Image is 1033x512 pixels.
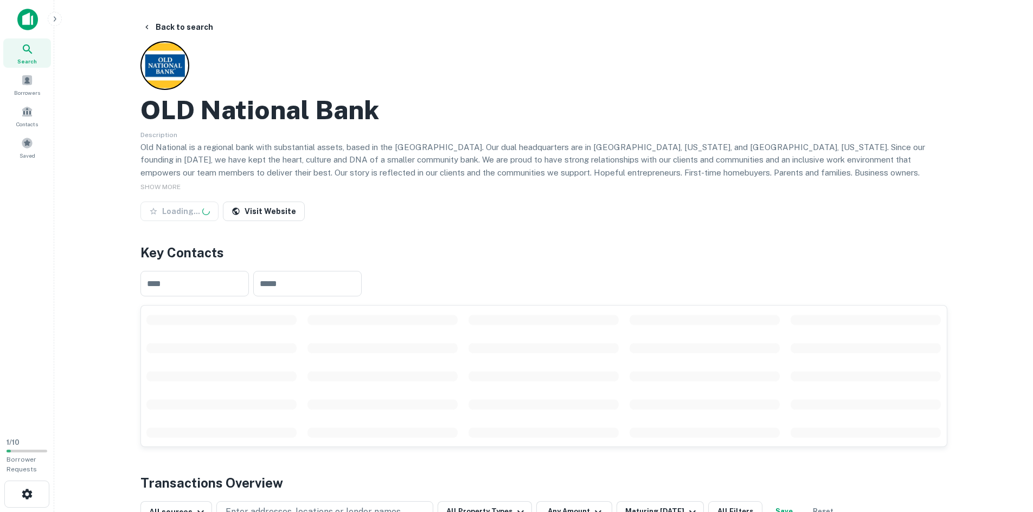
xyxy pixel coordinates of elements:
h2: OLD National Bank [140,94,379,126]
img: capitalize-icon.png [17,9,38,30]
a: Borrowers [3,70,51,99]
a: Contacts [3,101,51,131]
a: Visit Website [223,202,305,221]
span: 1 / 10 [7,438,20,446]
span: Borrowers [14,88,40,97]
iframe: Chat Widget [979,425,1033,477]
a: Search [3,38,51,68]
span: SHOW MORE [140,183,181,191]
span: Borrower Requests [7,456,37,473]
span: Description [140,131,177,139]
span: Search [17,57,37,66]
p: Old National is a regional bank with substantial assets, based in the [GEOGRAPHIC_DATA]. Our dual... [140,141,947,192]
span: Saved [20,151,35,160]
div: scrollable content [141,306,947,446]
h4: Key Contacts [140,243,947,262]
button: Back to search [138,17,217,37]
h4: Transactions Overview [140,473,283,492]
a: Saved [3,133,51,162]
span: Contacts [16,120,38,128]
